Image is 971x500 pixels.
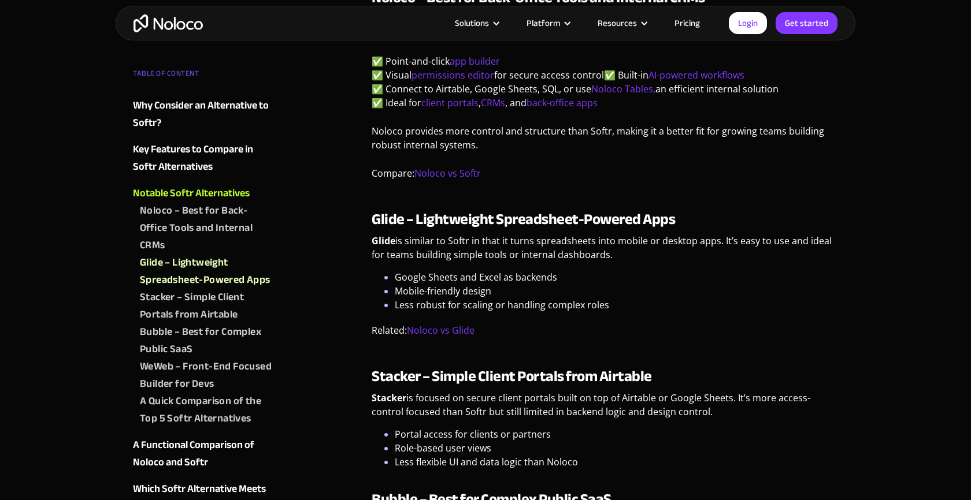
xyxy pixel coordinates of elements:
[372,205,675,233] strong: Glide – Lightweight Spreadsheet-Powered Apps
[372,234,838,270] p: is similar to Softr in that it turns spreadsheets into mobile or desktop apps. It’s easy to use a...
[372,391,838,427] p: is focused on secure client portals built on top of Airtable or Google Sheets. It’s more access-c...
[140,202,273,254] a: Noloco – Best for Back-Office Tools and Internal CRMs
[140,289,273,323] a: Stacker – Simple Client Portals from Airtable
[598,16,637,31] div: Resources
[660,16,714,31] a: Pricing
[133,65,273,88] div: TABLE OF CONTENT
[776,12,837,34] a: Get started
[440,16,512,31] div: Solutions
[583,16,660,31] div: Resources
[512,16,583,31] div: Platform
[133,436,273,471] a: A Functional Comparison of Noloco and Softr
[372,362,652,390] strong: Stacker – Simple Client Portals from Airtable
[134,14,203,32] a: home
[450,55,500,68] a: app builder
[395,455,838,469] li: Less flexible UI and data logic than Noloco
[395,441,838,455] li: Role-based user views
[395,284,838,298] li: Mobile-friendly design
[133,141,273,176] a: Key Features to Compare in Softr Alternatives
[140,393,273,427] a: A Quick Comparison of the Top 5 Softr Alternatives
[527,96,598,109] a: back-office apps
[407,324,475,337] a: Noloco vs Glide
[421,96,479,109] a: client portals
[133,97,273,132] a: Why Consider an Alternative to Softr?
[395,270,838,284] li: Google Sheets and Excel as backends
[729,12,767,34] a: Login
[395,427,838,441] li: Portal access for clients or partners
[372,323,838,346] p: Related:
[372,54,838,118] p: ✅ Point-and-click ✅ Visual for secure access control✅ Built-in ✅ Connect to Airtable, Google Shee...
[414,167,481,180] a: Noloco vs Softr
[648,69,744,81] a: AI-powered workflows
[372,391,406,404] strong: Stacker
[140,358,273,393] a: WeWeb – Front-End Focused Builder for Devs
[140,323,273,358] a: Bubble – Best for Complex Public SaaS
[372,124,838,161] p: Noloco provides more control and structure than Softr, making it a better fit for growing teams b...
[412,69,494,81] a: permissions editor
[395,298,838,312] li: Less robust for scaling or handling complex roles
[527,16,560,31] div: Platform
[591,83,655,95] a: Noloco Tables,
[372,234,395,247] strong: Glide
[133,185,273,202] a: Notable Softr Alternatives
[372,166,838,189] p: Compare:
[481,96,505,109] a: CRMs
[133,185,250,202] div: Notable Softr Alternatives
[140,254,273,289] a: Glide – Lightweight Spreadsheet-Powered Apps
[455,16,489,31] div: Solutions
